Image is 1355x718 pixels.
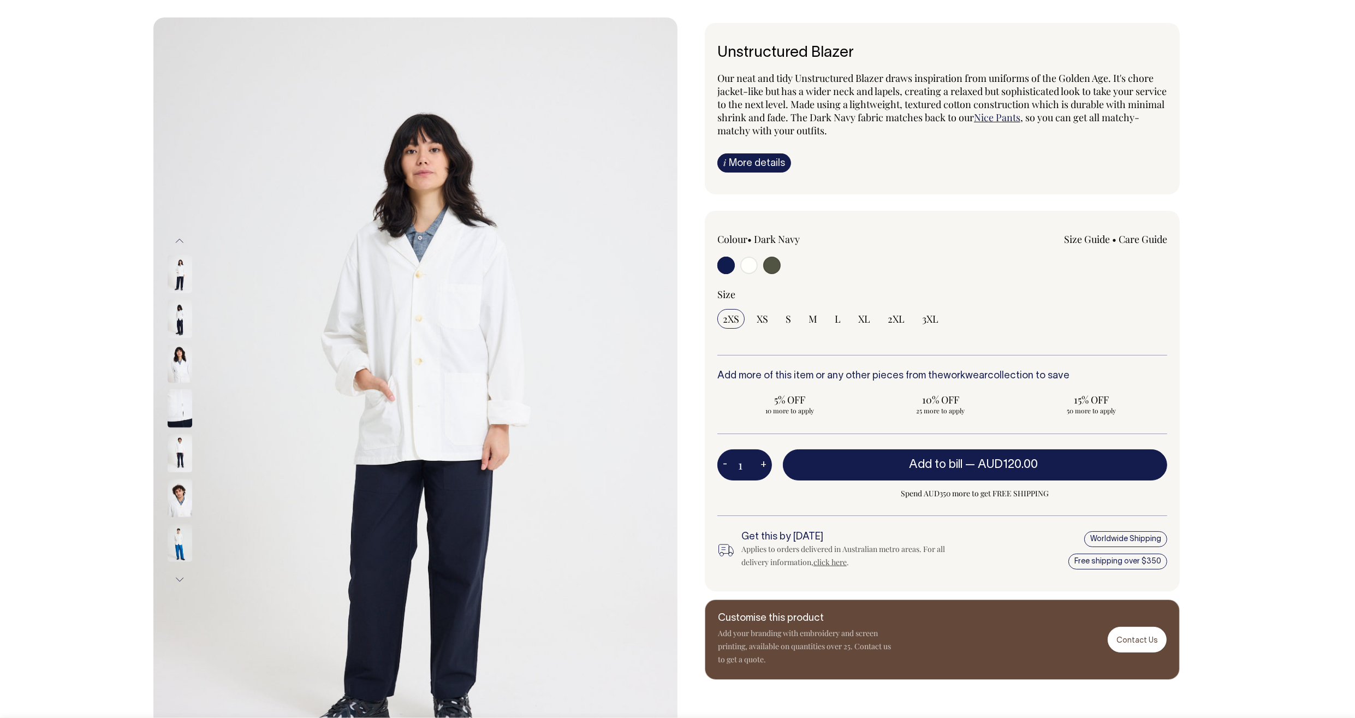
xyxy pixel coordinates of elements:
span: XS [757,312,768,325]
span: L [835,312,841,325]
span: 3XL [922,312,938,325]
span: 15% OFF [1025,393,1158,406]
div: Size [717,288,1167,301]
span: Add to bill [910,459,963,470]
span: , so you can get all matchy-matchy with your outfits. [717,111,1139,137]
span: S [786,312,791,325]
label: Dark Navy [754,233,800,246]
span: • [1112,233,1116,246]
a: Nice Pants [974,111,1020,124]
button: + [755,454,772,476]
span: — [966,459,1041,470]
a: workwear [943,371,988,381]
input: S [780,309,797,329]
span: 5% OFF [723,393,857,406]
input: M [803,309,823,329]
span: 2XS [723,312,739,325]
p: Add your branding with embroidery and screen printing, available on quantities over 25. Contact u... [718,627,893,666]
input: XL [853,309,876,329]
span: 25 more to apply [874,406,1008,415]
h6: Get this by [DATE] [741,532,963,543]
input: 2XL [882,309,910,329]
div: Applies to orders delivered in Australian metro areas. For all delivery information, . [741,543,963,569]
h6: Add more of this item or any other pieces from the collection to save [717,371,1167,382]
img: off-white [168,389,192,428]
span: • [747,233,752,246]
a: Size Guide [1064,233,1110,246]
span: Spend AUD350 more to get FREE SHIPPING [783,487,1167,500]
span: AUD120.00 [978,459,1038,470]
span: 2XL [888,312,905,325]
input: 5% OFF 10 more to apply [717,390,862,418]
a: iMore details [717,153,791,173]
div: Colour [717,233,898,246]
span: 10% OFF [874,393,1008,406]
a: Contact Us [1108,627,1167,652]
img: off-white [168,434,192,472]
img: off-white [168,479,192,517]
img: off-white [168,524,192,562]
button: Next [171,568,188,592]
button: - [717,454,733,476]
button: Add to bill —AUD120.00 [783,449,1167,480]
img: off-white [168,345,192,383]
h6: Unstructured Blazer [717,45,1167,62]
input: 10% OFF 25 more to apply [869,390,1013,418]
img: off-white [168,300,192,338]
img: off-white [168,255,192,293]
input: L [829,309,846,329]
input: 15% OFF 50 more to apply [1019,390,1164,418]
input: XS [751,309,774,329]
span: M [809,312,817,325]
a: click here [813,557,847,567]
h6: Customise this product [718,613,893,624]
input: 3XL [917,309,944,329]
a: Care Guide [1119,233,1167,246]
button: Previous [171,229,188,253]
span: 10 more to apply [723,406,857,415]
input: 2XS [717,309,745,329]
span: i [723,157,726,168]
span: XL [858,312,870,325]
span: Our neat and tidy Unstructured Blazer draws inspiration from uniforms of the Golden Age. It's cho... [717,72,1167,124]
span: 50 more to apply [1025,406,1158,415]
